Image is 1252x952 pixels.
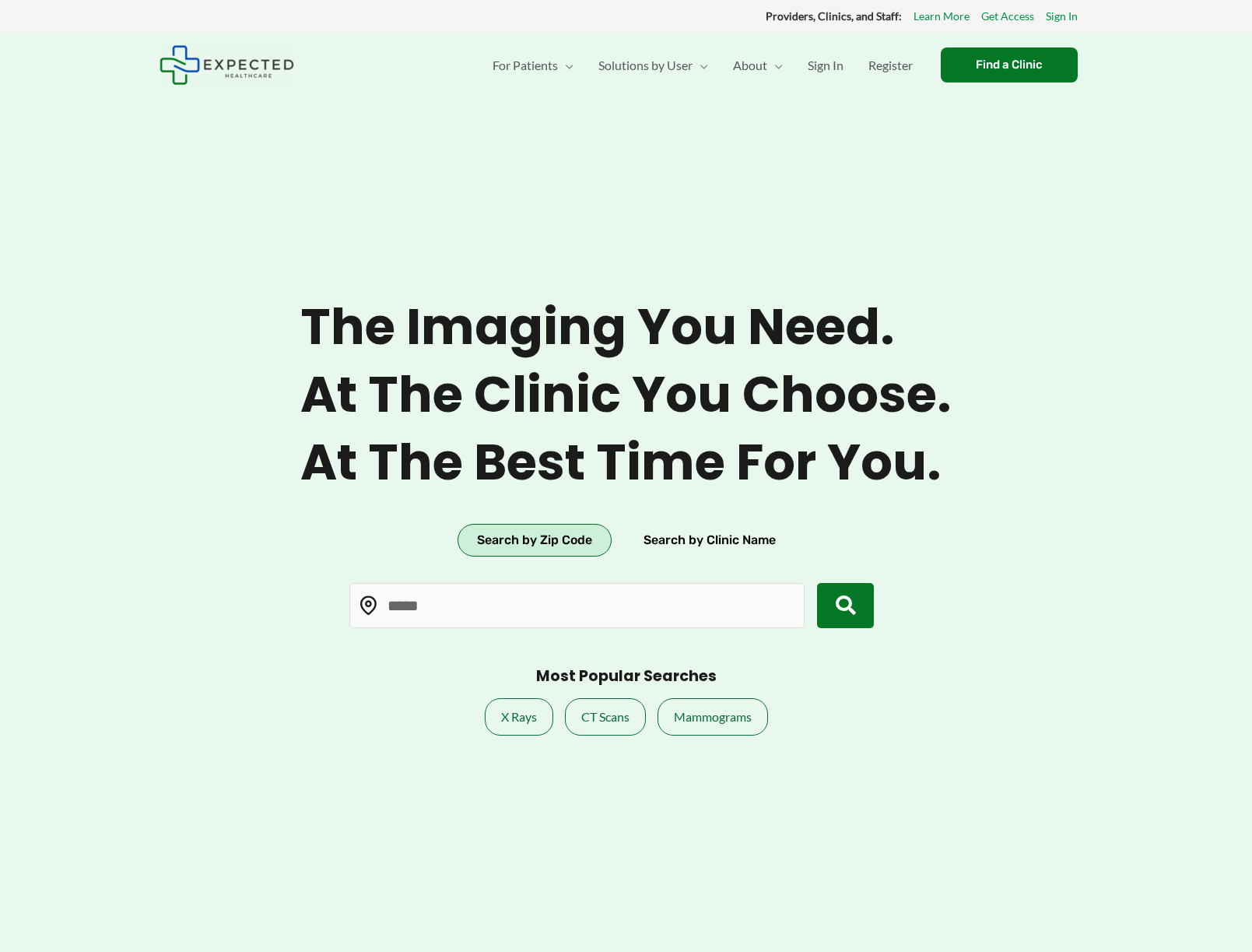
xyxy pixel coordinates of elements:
[485,698,553,736] a: X Rays
[624,524,795,557] button: Search by Clinic Name
[160,45,294,85] img: Expected Healthcare Logo - side, dark font, small
[693,38,708,93] span: Menu Toggle
[300,365,952,425] span: At the clinic you choose.
[795,38,856,93] a: Sign In
[480,38,586,93] a: For PatientsMenu Toggle
[480,38,925,93] nav: Primary Site Navigation
[981,6,1034,26] a: Get Access
[856,38,925,93] a: Register
[733,38,767,93] span: About
[766,9,902,23] strong: Providers, Clinics, and Staff:
[914,6,970,26] a: Learn More
[558,38,573,93] span: Menu Toggle
[300,297,952,357] span: The imaging you need.
[598,38,693,93] span: Solutions by User
[536,667,717,687] h3: Most Popular Searches
[300,433,952,493] span: At the best time for you.
[868,38,913,93] span: Register
[359,595,379,616] img: Location pin
[1046,6,1078,26] a: Sign In
[721,38,795,93] a: AboutMenu Toggle
[565,698,646,736] a: CT Scans
[586,38,721,93] a: Solutions by UserMenu Toggle
[767,38,783,93] span: Menu Toggle
[808,38,843,93] span: Sign In
[941,47,1078,83] a: Find a Clinic
[493,38,558,93] span: For Patients
[658,698,768,736] a: Mammograms
[458,524,612,557] button: Search by Zip Code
